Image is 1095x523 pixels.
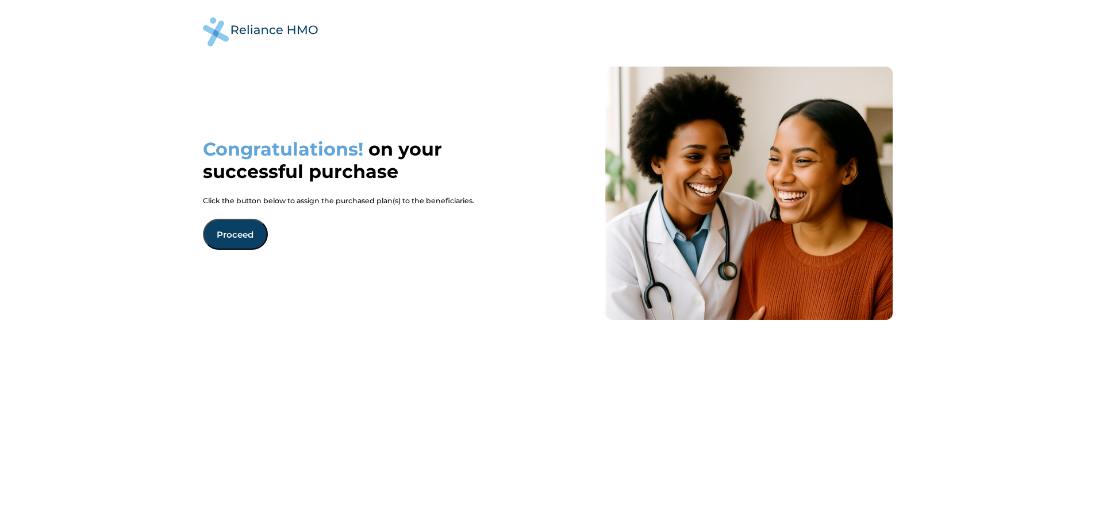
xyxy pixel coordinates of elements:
[203,196,474,205] p: Click the button below to assign the purchased plan(s) to the beneficiaries.
[203,219,268,250] button: Proceed
[203,17,318,47] img: logo
[203,138,363,160] span: Congratulations!
[605,67,893,319] img: purchase success
[203,138,467,183] h1: on your successful purchase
